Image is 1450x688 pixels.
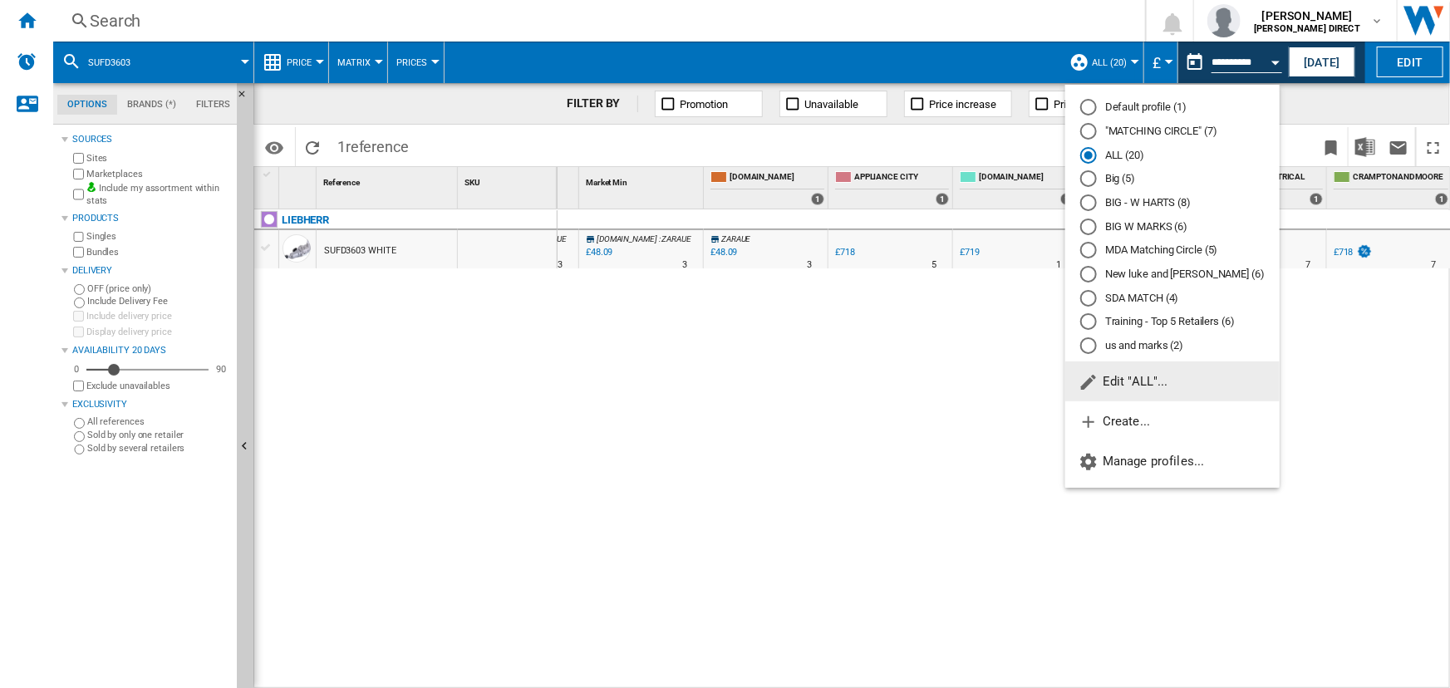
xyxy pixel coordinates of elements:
md-radio-button: us and marks (2) [1080,338,1265,354]
md-radio-button: Default profile (1) [1080,100,1265,115]
md-radio-button: "MATCHING CIRCLE" (7) [1080,124,1265,140]
md-radio-button: ALL (20) [1080,147,1265,163]
md-radio-button: Training - Top 5 Retailers (6) [1080,314,1265,330]
md-radio-button: SDA MATCH (4) [1080,290,1265,306]
span: Edit "ALL"... [1079,374,1168,389]
span: Manage profiles... [1079,454,1205,469]
md-radio-button: BIG W MARKS (6) [1080,219,1265,234]
md-radio-button: BIG - W HARTS (8) [1080,195,1265,211]
md-radio-button: MDA Matching Circle (5) [1080,243,1265,258]
span: Create... [1079,414,1150,429]
md-radio-button: New luke and taylor (6) [1080,267,1265,283]
md-radio-button: Big (5) [1080,171,1265,187]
